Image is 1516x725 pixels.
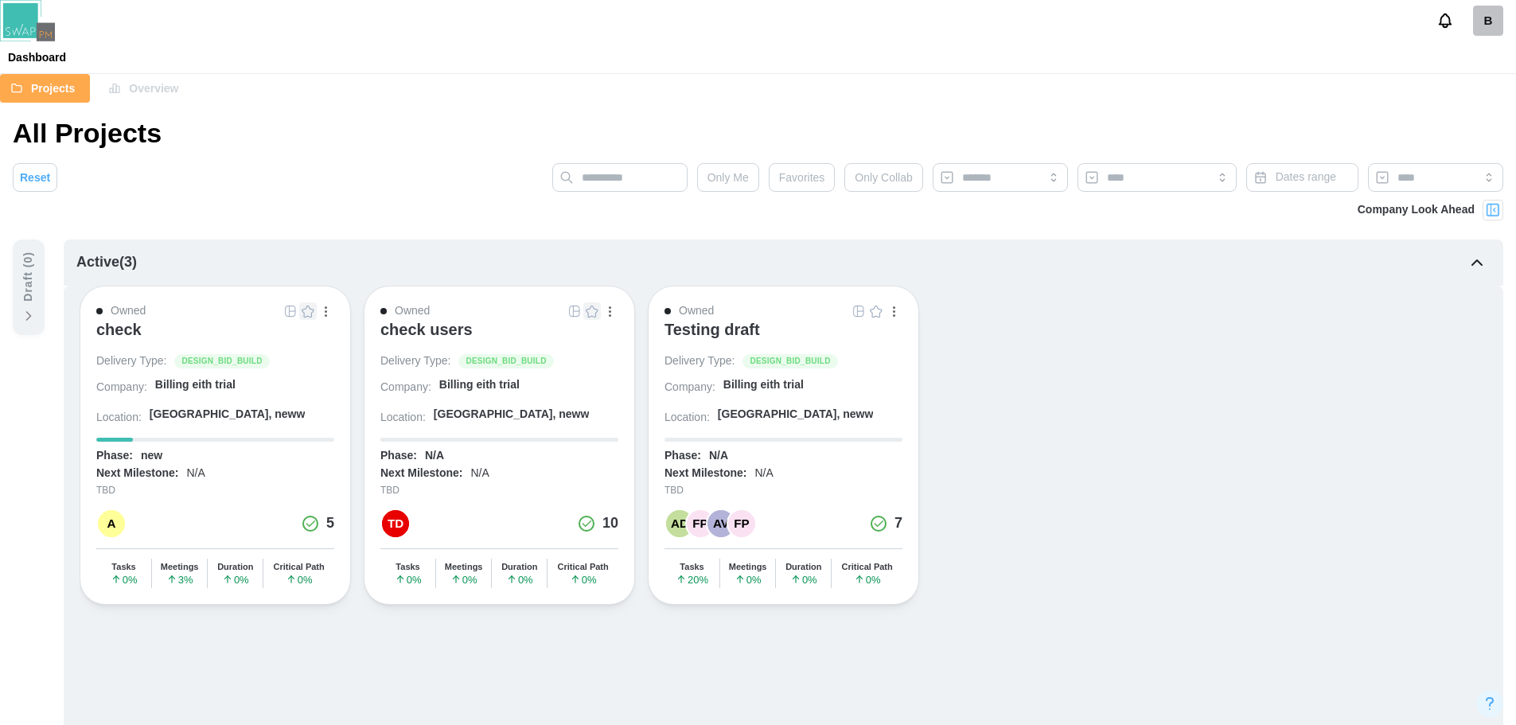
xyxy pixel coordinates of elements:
[842,562,893,572] div: Critical Path
[894,513,902,535] div: 7
[709,448,728,464] div: N/A
[852,305,865,318] img: Grid Icon
[501,562,537,572] div: Duration
[282,302,299,320] a: Open Project Grid
[697,163,759,192] button: Only Me
[750,355,830,368] span: DESIGN_BID_BUILD
[98,74,193,103] button: Overview
[1473,6,1503,36] a: billingcheck2
[380,320,473,339] div: check users
[96,466,178,481] div: Next Milestone:
[470,466,489,481] div: N/A
[445,562,483,572] div: Meetings
[98,510,125,537] div: A
[506,574,533,585] span: 0 %
[395,302,430,320] div: Owned
[664,380,715,396] div: Company:
[1246,163,1358,192] button: Dates range
[96,483,334,498] div: TBD
[728,510,755,537] div: FP
[282,302,299,320] a: Grid Icon
[729,562,767,572] div: Meetings
[664,410,710,426] div: Location:
[284,305,297,318] img: Grid Icon
[687,510,714,537] div: FP
[707,164,749,191] span: Only Me
[570,574,597,585] span: 0 %
[870,305,883,318] img: Empty Star
[664,466,746,481] div: Next Milestone:
[186,466,205,481] div: N/A
[380,410,426,426] div: Location:
[8,52,66,63] div: Dashboard
[558,562,609,572] div: Critical Path
[96,320,142,339] div: check
[679,302,714,320] div: Owned
[439,377,520,393] div: Billing eith trial
[602,513,618,535] div: 10
[566,302,583,320] a: Open Project Grid
[380,483,618,498] div: TBD
[680,562,703,572] div: Tasks
[707,510,735,537] div: AV
[380,466,462,481] div: Next Milestone:
[850,302,867,320] a: Open Project Grid
[155,377,334,399] a: Billing eith trial
[217,562,253,572] div: Duration
[395,574,422,585] span: 0 %
[664,353,735,369] div: Delivery Type:
[129,75,178,102] span: Overview
[735,574,762,585] span: 0 %
[425,448,444,464] div: N/A
[380,353,450,369] div: Delivery Type:
[380,380,431,396] div: Company:
[382,510,409,537] div: TD
[434,407,590,423] div: [GEOGRAPHIC_DATA], neww
[855,164,912,191] span: Only Collab
[779,164,825,191] span: Favorites
[20,164,50,191] span: Reset
[844,163,922,192] button: Only Collab
[790,574,817,585] span: 0 %
[718,407,874,423] div: [GEOGRAPHIC_DATA], neww
[568,305,581,318] img: Grid Icon
[286,574,313,585] span: 0 %
[1485,202,1501,218] img: Project Look Ahead Button
[1432,7,1459,34] button: Notifications
[111,574,138,585] span: 0 %
[1276,170,1336,183] span: Dates range
[769,163,836,192] button: Favorites
[13,163,57,192] button: Reset
[566,302,583,320] a: Grid Icon
[754,466,773,481] div: N/A
[1473,6,1503,36] div: B
[664,320,902,353] a: Testing draft
[20,251,37,302] div: Draft ( 0 )
[723,377,804,393] div: Billing eith trial
[785,562,821,572] div: Duration
[161,562,199,572] div: Meetings
[141,448,162,464] div: new
[854,574,881,585] span: 0 %
[666,510,693,537] div: AD
[111,302,146,320] div: Owned
[31,75,75,102] span: Projects
[326,513,334,535] div: 5
[13,115,162,150] h1: All Projects
[1358,201,1475,219] div: Company Look Ahead
[867,302,885,320] button: Empty Star
[96,380,147,396] div: Company:
[380,448,417,464] div: Phase:
[76,251,137,274] div: Active ( 3 )
[439,377,618,399] a: Billing eith trial
[96,410,142,426] div: Location:
[96,353,166,369] div: Delivery Type:
[166,574,193,585] span: 3 %
[181,355,262,368] span: DESIGN_BID_BUILD
[274,562,325,572] div: Critical Path
[450,574,477,585] span: 0 %
[380,320,618,353] a: check users
[664,448,701,464] div: Phase:
[723,377,902,399] a: Billing eith trial
[111,562,135,572] div: Tasks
